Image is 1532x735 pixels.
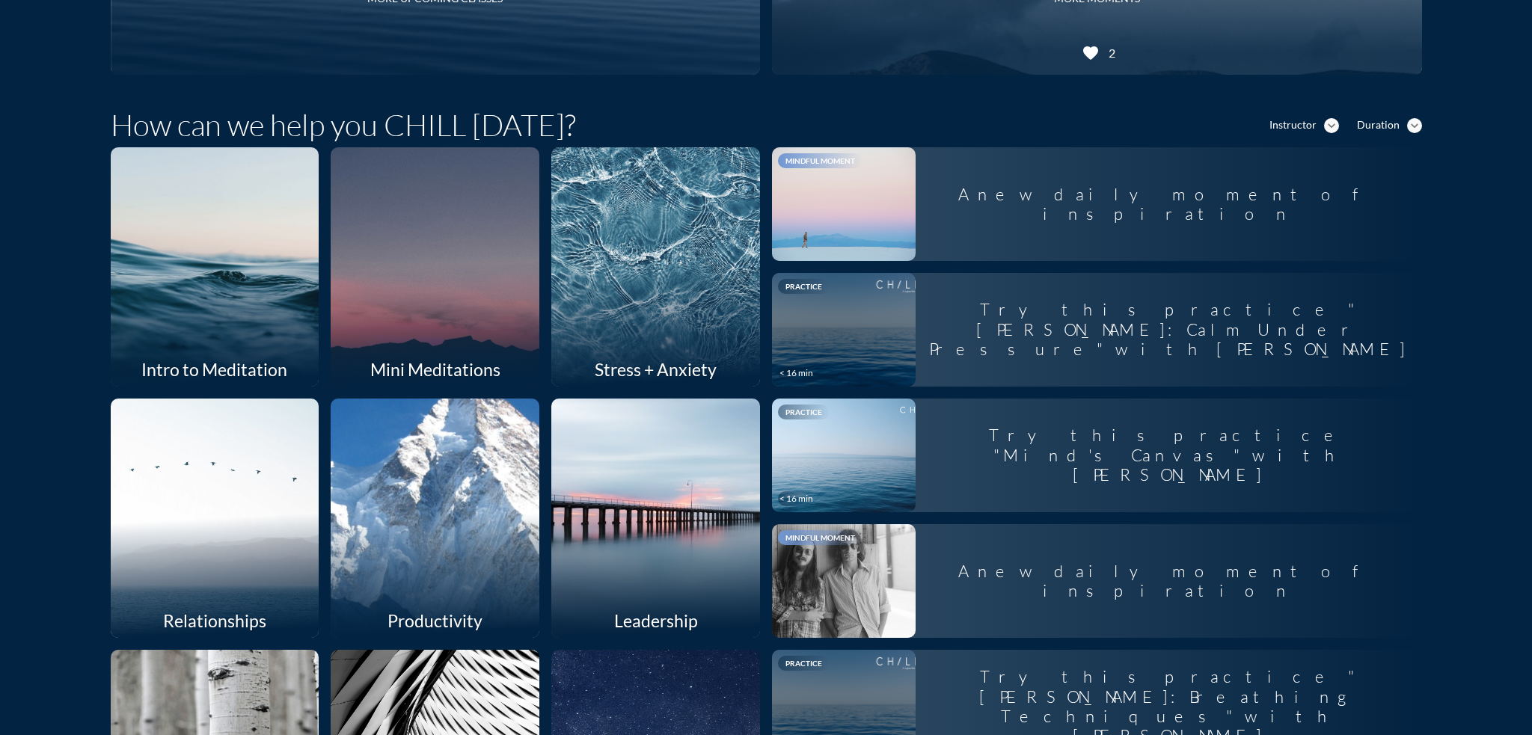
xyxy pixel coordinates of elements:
div: Intro to Meditation [111,352,319,387]
i: expand_more [1407,118,1422,133]
i: favorite [1082,44,1100,62]
div: Duration [1357,119,1400,132]
span: Practice [785,659,822,668]
div: Try this practice "Mind's Canvas" with [PERSON_NAME] [916,413,1422,496]
i: expand_more [1324,118,1339,133]
div: Try this practice "[PERSON_NAME]: Calm Under Pressure" with [PERSON_NAME] [916,288,1422,371]
div: Leadership [551,603,760,638]
div: < 16 min [779,368,813,378]
div: Productivity [331,603,539,638]
div: Stress + Anxiety [551,352,760,387]
span: Practice [785,282,822,291]
span: Mindful Moment [785,533,855,542]
div: A new daily moment of inspiration [916,173,1422,236]
div: Instructor [1269,119,1317,132]
div: Mini Meditations [331,352,539,387]
div: A new daily moment of inspiration [916,550,1422,613]
div: Relationships [111,603,319,638]
h1: How can we help you CHILL [DATE]? [111,107,576,143]
div: < 16 min [779,493,813,504]
span: Practice [785,408,822,416]
div: 2 [1103,46,1115,60]
span: Mindful Moment [785,156,855,165]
